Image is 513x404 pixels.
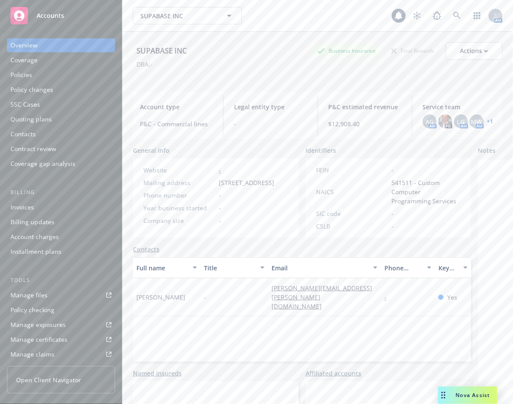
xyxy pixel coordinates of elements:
[143,165,215,175] div: Website
[7,83,115,97] a: Policy changes
[10,230,59,244] div: Account charges
[435,257,471,278] button: Key contact
[456,391,490,399] span: Nova Assist
[10,127,36,141] div: Contacts
[10,38,37,52] div: Overview
[7,188,115,197] div: Billing
[7,3,115,28] a: Accounts
[7,127,115,141] a: Contacts
[7,303,115,317] a: Policy checking
[10,142,56,156] div: Contract review
[219,178,274,187] span: [STREET_ADDRESS]
[7,245,115,259] a: Installment plans
[140,11,216,20] span: SUPABASE INC
[7,347,115,361] a: Manage claims
[316,187,388,196] div: NAICS
[219,216,221,225] span: -
[384,263,422,273] div: Phone number
[391,178,461,205] span: 541511 - Custom Computer Programming Services
[10,347,54,361] div: Manage claims
[7,230,115,244] a: Account charges
[7,215,115,229] a: Billing updates
[204,293,206,302] span: -
[7,112,115,126] a: Quoting plans
[136,263,187,273] div: Full name
[136,293,185,302] span: [PERSON_NAME]
[316,209,388,218] div: SIC code
[384,293,394,301] a: -
[272,284,372,310] a: [PERSON_NAME][EMAIL_ADDRESS][PERSON_NAME][DOMAIN_NAME]
[219,191,221,200] span: -
[438,114,452,128] img: photo
[7,68,115,82] a: Policies
[143,191,215,200] div: Phone number
[10,83,53,97] div: Policy changes
[10,215,54,229] div: Billing updates
[133,146,170,155] span: General info
[10,245,61,259] div: Installment plans
[10,53,37,67] div: Coverage
[140,119,213,128] span: P&C - Commercial lines
[7,318,115,332] a: Manage exposures
[478,146,496,156] span: Notes
[37,12,64,19] span: Accounts
[136,60,153,69] div: DBA: -
[133,7,242,24] button: SUPABASE INC
[329,102,401,111] span: P&C estimated revenue
[133,245,160,254] a: Contacts
[10,303,54,317] div: Policy checking
[7,142,115,156] a: Contract review
[446,42,503,60] button: Actions
[7,200,115,214] a: Invoices
[133,45,190,57] div: SUPABASE INC
[234,119,307,128] span: -
[140,102,213,111] span: Account type
[10,157,75,171] div: Coverage gap analysis
[387,45,439,56] div: Total Rewards
[487,119,493,124] a: +1
[306,146,336,155] span: Identifiers
[391,222,394,231] span: -
[7,288,115,302] a: Manage files
[313,45,380,56] div: Business Insurance
[143,178,215,187] div: Mailing address
[7,333,115,347] a: Manage certificates
[200,257,268,278] button: Title
[391,209,394,218] span: -
[425,117,434,126] span: AG
[428,7,446,24] a: Report a Bug
[329,119,401,128] span: $12,908.40
[133,369,182,378] a: Named insureds
[10,200,34,214] div: Invoices
[457,117,465,126] span: LG
[7,157,115,171] a: Coverage gap analysis
[423,102,496,111] span: Service team
[10,318,66,332] div: Manage exposures
[471,117,482,126] span: MW
[10,98,40,111] div: SSC Cases
[460,43,488,59] div: Actions
[7,98,115,111] a: SSC Cases
[16,375,81,384] span: Open Client Navigator
[10,288,48,302] div: Manage files
[272,263,368,273] div: Email
[234,102,307,111] span: Legal entity type
[316,222,388,231] div: CSLB
[219,203,221,212] span: -
[143,216,215,225] div: Company size
[7,53,115,67] a: Coverage
[219,166,221,174] a: -
[408,7,426,24] a: Stop snowing
[133,257,200,278] button: Full name
[391,165,394,175] span: -
[10,68,32,82] div: Policies
[204,263,255,273] div: Title
[7,38,115,52] a: Overview
[7,276,115,285] div: Tools
[268,257,381,278] button: Email
[143,203,215,212] div: Year business started
[10,333,68,347] div: Manage certificates
[316,165,388,175] div: FEIN
[447,293,457,302] span: Yes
